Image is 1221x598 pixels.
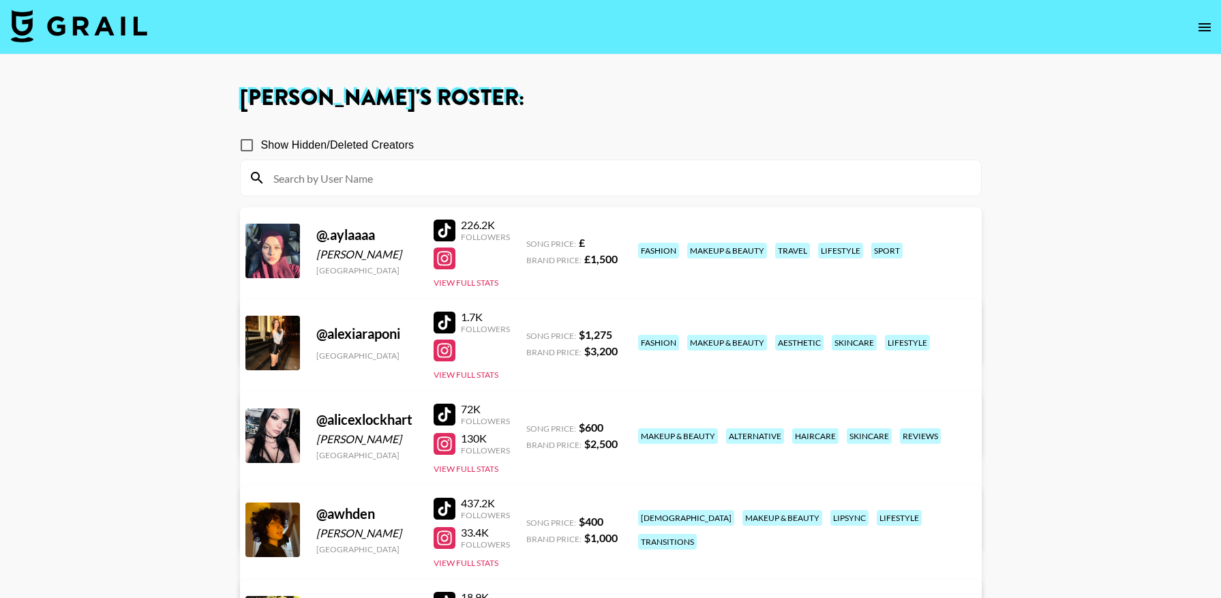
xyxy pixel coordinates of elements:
[584,531,618,544] strong: $ 1,000
[316,505,417,522] div: @ awhden
[434,464,498,474] button: View Full Stats
[316,350,417,361] div: [GEOGRAPHIC_DATA]
[638,243,679,258] div: fashion
[579,236,585,249] strong: £
[847,428,892,444] div: skincare
[461,539,510,550] div: Followers
[775,335,824,350] div: aesthetic
[687,243,767,258] div: makeup & beauty
[434,278,498,288] button: View Full Stats
[434,558,498,568] button: View Full Stats
[579,328,612,341] strong: $ 1,275
[638,428,718,444] div: makeup & beauty
[265,167,973,189] input: Search by User Name
[316,526,417,540] div: [PERSON_NAME]
[638,534,697,550] div: transitions
[461,324,510,334] div: Followers
[526,518,576,528] span: Song Price:
[885,335,930,350] div: lifestyle
[726,428,784,444] div: alternative
[316,265,417,275] div: [GEOGRAPHIC_DATA]
[584,252,618,265] strong: £ 1,500
[461,416,510,426] div: Followers
[1191,14,1218,41] button: open drawer
[638,335,679,350] div: fashion
[818,243,863,258] div: lifestyle
[461,432,510,445] div: 130K
[687,335,767,350] div: makeup & beauty
[316,226,417,243] div: @ .aylaaaa
[461,310,510,324] div: 1.7K
[461,510,510,520] div: Followers
[316,248,417,261] div: [PERSON_NAME]
[461,526,510,539] div: 33.4K
[461,232,510,242] div: Followers
[526,239,576,249] span: Song Price:
[830,510,869,526] div: lipsync
[579,421,603,434] strong: $ 600
[11,10,147,42] img: Grail Talent
[316,450,417,460] div: [GEOGRAPHIC_DATA]
[584,344,618,357] strong: $ 3,200
[900,428,941,444] div: reviews
[832,335,877,350] div: skincare
[526,423,576,434] span: Song Price:
[261,137,414,153] span: Show Hidden/Deleted Creators
[871,243,903,258] div: sport
[877,510,922,526] div: lifestyle
[742,510,822,526] div: makeup & beauty
[526,347,582,357] span: Brand Price:
[792,428,839,444] div: haircare
[240,87,982,109] h1: [PERSON_NAME] 's Roster:
[461,445,510,455] div: Followers
[434,370,498,380] button: View Full Stats
[775,243,810,258] div: travel
[584,437,618,450] strong: $ 2,500
[461,402,510,416] div: 72K
[638,510,734,526] div: [DEMOGRAPHIC_DATA]
[316,325,417,342] div: @ alexiaraponi
[526,255,582,265] span: Brand Price:
[526,331,576,341] span: Song Price:
[316,411,417,428] div: @ alicexlockhart
[461,496,510,510] div: 437.2K
[526,440,582,450] span: Brand Price:
[461,218,510,232] div: 226.2K
[316,432,417,446] div: [PERSON_NAME]
[579,515,603,528] strong: $ 400
[526,534,582,544] span: Brand Price:
[316,544,417,554] div: [GEOGRAPHIC_DATA]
